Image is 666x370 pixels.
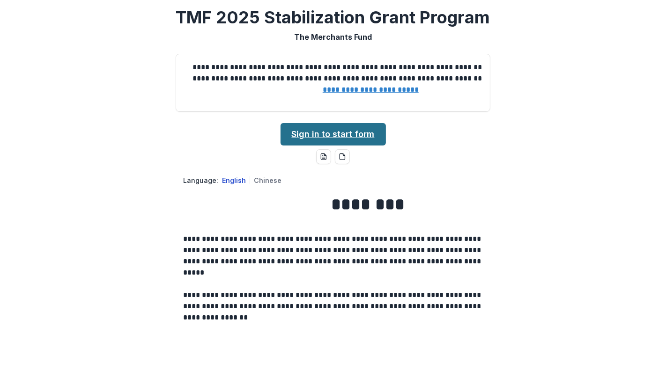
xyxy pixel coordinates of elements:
[335,149,350,164] button: pdf-download
[254,176,281,184] button: Chinese
[316,149,331,164] button: word-download
[176,7,490,28] h2: TMF 2025 Stabilization Grant Program
[183,175,218,185] p: Language:
[294,31,372,43] p: The Merchants Fund
[222,176,246,184] button: English
[281,123,386,145] a: Sign in to start form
